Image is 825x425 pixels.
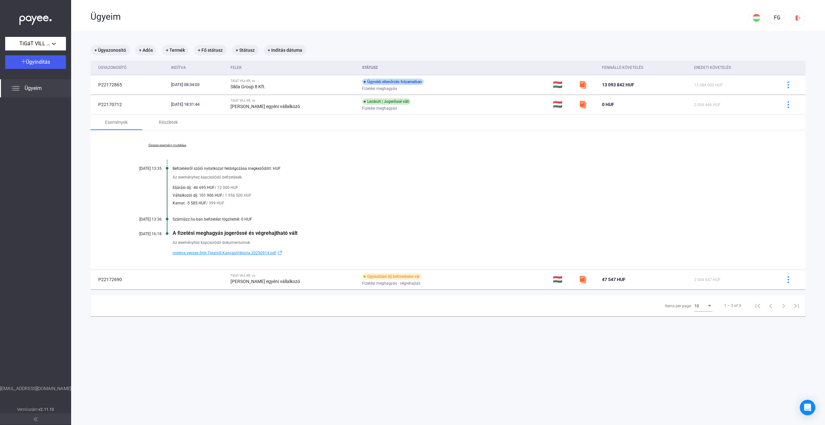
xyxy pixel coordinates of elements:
td: 🇭🇺 [550,95,576,114]
td: P22172865 [91,75,168,94]
mat-chip: + Adós [135,45,157,55]
span: / 12 000 HUF [215,184,238,191]
img: white-payee-white-dot.svg [19,12,52,25]
div: TiGáT VILL Kft. vs [230,79,357,83]
a: jogeros.vegzes.fmh.Tigatvill.KanyasiViktoria.20250914.pdfexternal-link-blue [173,249,773,257]
div: Ügyeim [91,11,749,22]
mat-chip: + Fő státusz [194,45,227,55]
button: more-blue [781,78,795,92]
button: TiGáT VILL Kft. [5,37,66,50]
div: Számlázz.hu-ban befizetést rögzítettél: 0 HUF [173,217,773,222]
span: Ügyindítás [26,59,50,65]
mat-chip: + Indítás dátuma [264,45,306,55]
span: / 1 956 500 HUF [222,191,252,199]
a: Összes esemény mutatása [123,143,211,147]
button: Next page [777,299,790,312]
div: Fennálló követelés [602,64,689,71]
div: Ügyindítási díj befizetésére vár [362,273,422,280]
div: [DATE] 13:36 [123,217,162,222]
div: Indítva [171,64,186,71]
mat-chip: + Ügyazonosító [91,45,130,55]
span: Fizetési meghagyás [362,104,397,112]
img: szamlazzhu-mini [579,101,587,108]
div: A fizetési meghagyás jogerőssé és végrehajtható vált [173,230,773,236]
span: Vállalkozói díj: 101 906 HUF [173,191,222,199]
span: 13 084 000 HUF [694,83,723,87]
div: [DATE] 16:18 [123,232,162,236]
div: Felek [230,64,242,71]
div: [DATE] 13:35 [123,166,162,171]
span: TiGáT VILL Kft. [19,40,52,48]
span: / 399 HUF [206,199,224,207]
strong: [PERSON_NAME] egyéni vállalkozó [230,279,300,284]
img: external-link-blue [276,250,284,255]
img: HU [753,14,760,22]
span: 47 547 HUF [602,277,626,282]
div: Eredeti követelés [694,64,773,71]
strong: v2.11.10 [38,407,54,412]
span: Kamat: -5 585 HUF [173,199,206,207]
button: logout-red [790,10,806,26]
button: First page [751,299,764,312]
span: Ügyeim [25,84,42,92]
mat-chip: + Termék [162,45,189,55]
button: FG [769,10,785,26]
td: P22170712 [91,95,168,114]
div: Fennálló követelés [602,64,643,71]
button: Last page [790,299,803,312]
span: 10 [694,304,699,308]
div: 1 – 3 of 3 [724,302,741,310]
button: HU [749,10,764,26]
div: Eredeti követelés [694,64,731,71]
img: szamlazzhu-mini [579,276,587,283]
div: [DATE] 18:31:44 [171,101,225,108]
td: 🇭🇺 [550,75,576,94]
strong: Silda Group 8 Kft. [230,84,266,89]
span: 0 HUF [602,102,614,107]
td: P22172690 [91,270,168,289]
div: Ügyazonosító [98,64,166,71]
mat-chip: + Státusz [232,45,259,55]
div: Események [105,118,128,126]
img: more-blue [785,276,792,283]
div: Items per page: [665,302,692,310]
span: Eljárási díj: -46 695 HUF [173,184,215,191]
div: Open Intercom Messenger [800,400,815,415]
td: 🇭🇺 [550,270,576,289]
div: TiGáT VILL Kft. vs [230,274,357,278]
div: Felek [230,64,357,71]
span: jogeros.vegzes.fmh.Tigatvill.KanyasiViktoria.20250914.pdf [173,249,276,257]
div: FG [772,14,783,22]
img: plus-white.svg [21,59,26,64]
div: Indítva [171,64,225,71]
button: more-blue [781,98,795,111]
button: Ügyindítás [5,55,66,69]
mat-select: Items per page: [694,302,712,310]
img: more-blue [785,82,792,88]
img: szamlazzhu-mini [579,81,587,89]
span: 13 093 842 HUF [602,82,634,87]
div: Ügyvédi ellenőrzés folyamatban [362,79,424,85]
span: Fizetési meghagyás [362,85,397,93]
div: Ügyazonosító [98,64,126,71]
div: TiGáT VILL Kft. vs [230,99,357,103]
button: more-blue [781,273,795,286]
div: Részletek [159,118,178,126]
span: 2 004 446 HUF [694,103,721,107]
img: list.svg [12,84,19,92]
img: logout-red [795,15,801,21]
div: Befizetésről szóló nyilatkozat feldolgozása megkeződött: HUF [173,166,773,171]
div: Az eseményhez kapcsolódó dokumentumok: [173,239,773,246]
th: Státusz [359,60,550,75]
img: more-blue [785,101,792,108]
button: Previous page [764,299,777,312]
div: [DATE] 08:34:03 [171,82,225,88]
span: 2 004 047 HUF [694,278,721,282]
img: arrow-double-left-grey.svg [34,417,37,421]
strong: [PERSON_NAME] egyéni vállalkozó [230,104,300,109]
span: Fizetési meghagyás - végrehajtás [362,279,420,287]
div: Lezárult | Jogerőssé vált [362,98,411,105]
div: Az eseményhez kapcsolódó befizetések: [173,174,773,180]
